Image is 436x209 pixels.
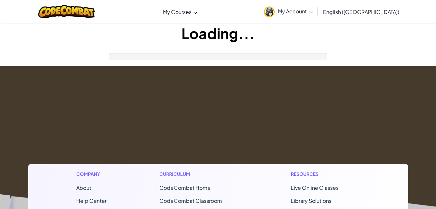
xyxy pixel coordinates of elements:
a: My Account [261,1,316,22]
h1: Resources [291,171,360,177]
h1: Loading... [0,23,436,43]
h1: Curriculum [159,171,238,177]
span: CodeCombat Home [159,184,211,191]
a: English ([GEOGRAPHIC_DATA]) [320,3,403,21]
a: Help Center [76,197,106,204]
a: Live Online Classes [291,184,339,191]
span: English ([GEOGRAPHIC_DATA]) [323,8,399,15]
a: My Courses [160,3,201,21]
span: My Account [278,8,313,15]
h1: Company [76,171,106,177]
a: Library Solutions [291,197,331,204]
img: CodeCombat logo [38,5,95,18]
a: About [76,184,91,191]
img: avatar [264,7,275,17]
a: CodeCombat Classroom [159,197,222,204]
span: My Courses [163,8,192,15]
